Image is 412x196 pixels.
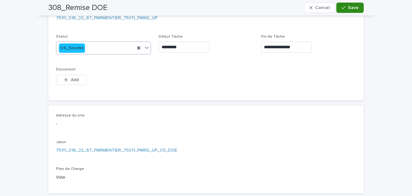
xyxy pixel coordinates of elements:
[56,75,87,85] button: Add
[261,35,285,39] span: Fin de Tâche
[56,147,177,154] a: 75111_016_22_67_PARMENTIER_75011_PARIS_UP_03_DOE
[159,35,183,39] span: Début Tâche
[56,68,76,71] span: Document
[59,43,85,53] div: 04_Soumis
[56,140,66,144] span: Jalon
[304,3,335,13] button: Cancel
[56,174,151,181] p: Vide
[48,3,108,13] h2: 308_Remise DOE
[348,5,359,10] span: Save
[56,114,85,117] span: Adresse du site
[56,167,84,171] span: Plan de Charge
[56,35,68,39] span: Statut
[336,3,364,13] button: Save
[56,15,157,22] a: 75111_016_22_67_PARMENTIER_75011_PARIS_UP
[315,5,330,10] span: Cancel
[71,78,79,82] span: Add
[56,120,356,127] p: -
